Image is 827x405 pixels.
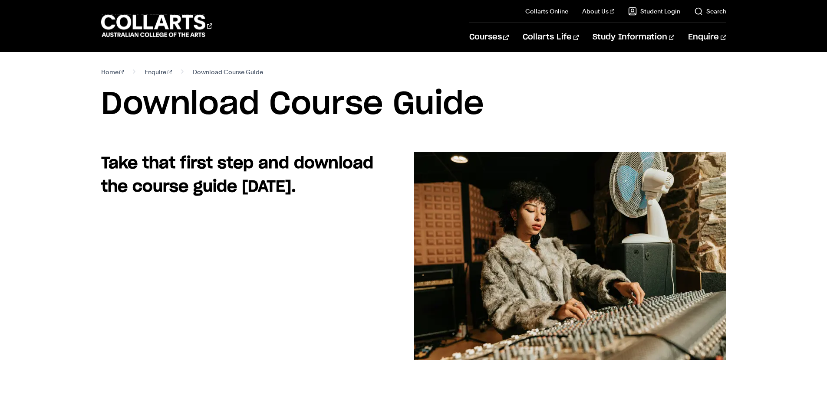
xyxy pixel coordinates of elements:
[523,23,579,52] a: Collarts Life
[525,7,568,16] a: Collarts Online
[101,66,124,78] a: Home
[193,66,263,78] span: Download Course Guide
[101,156,373,195] strong: Take that first step and download the course guide [DATE].
[593,23,674,52] a: Study Information
[694,7,726,16] a: Search
[101,13,212,38] div: Go to homepage
[582,7,614,16] a: About Us
[688,23,726,52] a: Enquire
[145,66,172,78] a: Enquire
[101,85,726,124] h1: Download Course Guide
[628,7,680,16] a: Student Login
[469,23,509,52] a: Courses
